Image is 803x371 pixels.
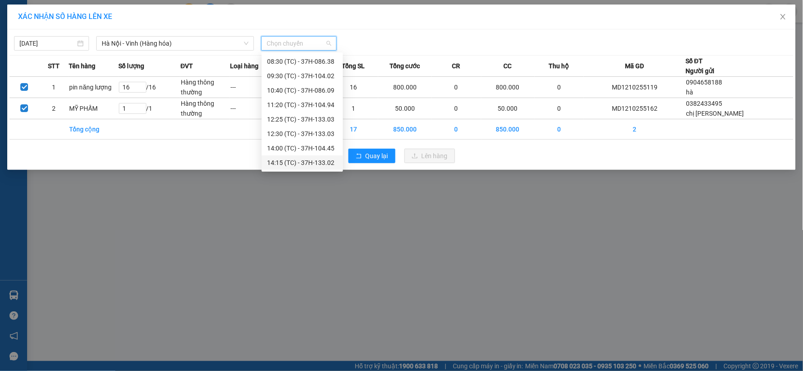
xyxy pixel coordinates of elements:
[17,7,82,37] strong: CHUYỂN PHÁT NHANH AN PHÚ QUÝ
[230,77,279,98] td: ---
[267,129,338,139] div: 12:30 (TC) - 37H-133.03
[366,151,388,161] span: Quay lại
[481,77,535,98] td: 800.000
[503,61,512,71] span: CC
[267,143,338,153] div: 14:00 (TC) - 37H-104.45
[686,79,722,86] span: 0904658188
[19,38,75,48] input: 12/10/2025
[230,98,279,119] td: ---
[329,77,378,98] td: 16
[584,77,686,98] td: MD1210255119
[69,77,118,98] td: pin năng lượng
[686,56,714,76] div: Số ĐT Người gửi
[378,98,432,119] td: 50.000
[267,114,338,124] div: 12:25 (TC) - 37H-133.03
[118,98,181,119] td: / 1
[378,77,432,98] td: 800.000
[230,61,258,71] span: Loại hàng
[481,98,535,119] td: 50.000
[535,77,584,98] td: 0
[329,98,378,119] td: 1
[118,61,144,71] span: Số lượng
[267,158,338,168] div: 14:15 (TC) - 37H-133.02
[342,61,365,71] span: Tổng SL
[329,119,378,140] td: 17
[432,98,481,119] td: 0
[118,77,181,98] td: / 16
[39,98,69,119] td: 2
[549,61,569,71] span: Thu hộ
[5,49,14,94] img: logo
[404,149,455,163] button: uploadLên hàng
[432,119,481,140] td: 0
[584,98,686,119] td: MD1210255162
[102,37,249,50] span: Hà Nội - Vinh (Hàng hóa)
[48,61,60,71] span: STT
[452,61,460,71] span: CR
[39,77,69,98] td: 1
[180,98,230,119] td: Hàng thông thường
[267,71,338,81] div: 09:30 (TC) - 37H-104.02
[267,100,338,110] div: 11:20 (TC) - 37H-104.94
[390,61,420,71] span: Tổng cước
[180,77,230,98] td: Hàng thông thường
[180,61,193,71] span: ĐVT
[356,153,362,160] span: rollback
[69,98,118,119] td: MỸ PHẤM
[244,41,249,46] span: down
[686,110,744,117] span: chị [PERSON_NAME]
[267,56,338,66] div: 08:30 (TC) - 37H-086.38
[686,100,722,107] span: 0382433495
[69,61,95,71] span: Tên hàng
[770,5,796,30] button: Close
[69,119,118,140] td: Tổng cộng
[378,119,432,140] td: 850.000
[686,89,693,96] span: hà
[348,149,395,163] button: rollbackQuay lại
[535,98,584,119] td: 0
[535,119,584,140] td: 0
[584,119,686,140] td: 2
[267,85,338,95] div: 10:40 (TC) - 37H-086.09
[267,37,331,50] span: Chọn chuyến
[481,119,535,140] td: 850.000
[16,38,83,69] span: [GEOGRAPHIC_DATA], [GEOGRAPHIC_DATA] ↔ [GEOGRAPHIC_DATA]
[780,13,787,20] span: close
[432,77,481,98] td: 0
[18,12,112,21] span: XÁC NHẬN SỐ HÀNG LÊN XE
[625,61,644,71] span: Mã GD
